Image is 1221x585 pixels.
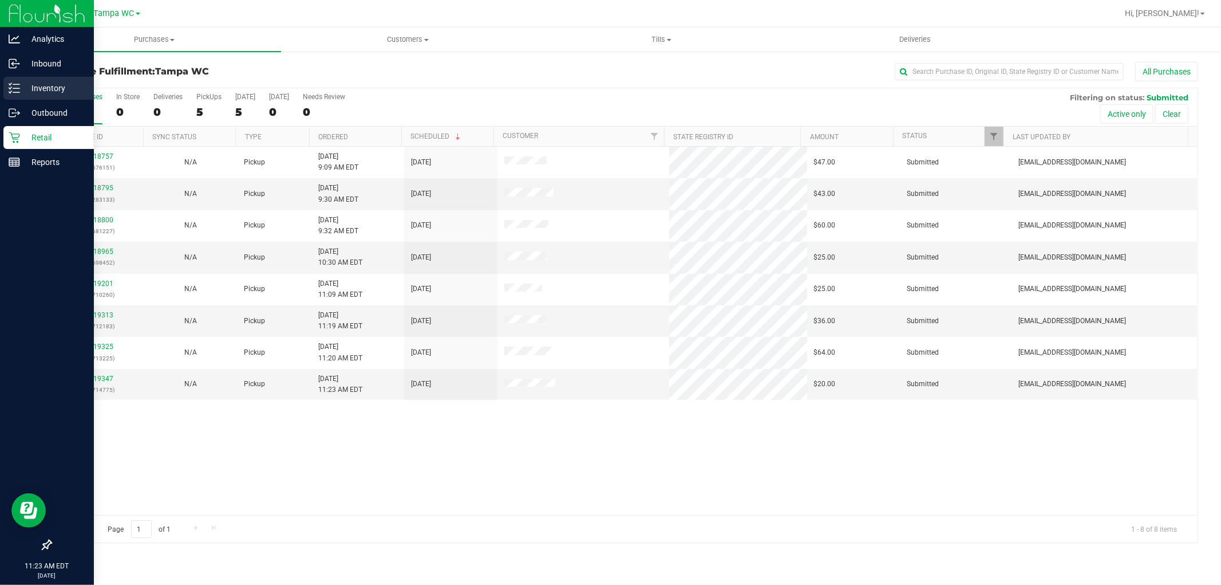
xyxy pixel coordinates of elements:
div: Needs Review [303,93,345,101]
span: [EMAIL_ADDRESS][DOMAIN_NAME] [1018,316,1126,327]
iframe: Resource center [11,493,46,528]
inline-svg: Outbound [9,107,20,119]
span: [DATE] [411,284,431,295]
span: Submitted [907,189,939,199]
span: Deliveries [884,34,946,45]
inline-svg: Analytics [9,33,20,45]
span: Hi, [PERSON_NAME]! [1125,9,1199,18]
span: [EMAIL_ADDRESS][DOMAIN_NAME] [1018,379,1126,390]
span: [DATE] 11:20 AM EDT [318,341,362,363]
div: 0 [153,105,183,119]
span: [DATE] [411,157,431,168]
p: (328713225) [58,353,137,364]
a: 12019201 [81,280,113,288]
p: (328712183) [58,321,137,332]
div: Deliveries [153,93,183,101]
a: 12018965 [81,248,113,256]
button: All Purchases [1135,62,1198,81]
button: N/A [184,157,197,168]
span: $20.00 [814,379,836,390]
span: Submitted [907,220,939,231]
span: $36.00 [814,316,836,327]
span: Not Applicable [184,190,197,198]
p: (328698452) [58,257,137,268]
span: [DATE] [411,379,431,390]
a: Scheduled [411,132,463,140]
span: $60.00 [814,220,836,231]
button: N/A [184,220,197,231]
div: 0 [303,105,345,119]
span: Pickup [244,284,265,295]
span: [DATE] [411,252,431,263]
a: Last Updated By [1013,133,1070,141]
p: (327283133) [58,194,137,205]
span: $25.00 [814,284,836,295]
button: Clear [1155,104,1188,124]
a: Deliveries [788,28,1042,52]
span: Submitted [1147,93,1188,102]
div: 5 [235,105,255,119]
a: 12019313 [81,311,113,319]
span: [EMAIL_ADDRESS][DOMAIN_NAME] [1018,220,1126,231]
span: Submitted [907,316,939,327]
a: State Registry ID [674,133,734,141]
span: Tills [535,34,788,45]
div: In Store [116,93,140,101]
a: 12019347 [81,375,113,383]
p: Outbound [20,106,89,120]
span: Not Applicable [184,285,197,293]
button: N/A [184,252,197,263]
span: [EMAIL_ADDRESS][DOMAIN_NAME] [1018,189,1126,199]
span: Not Applicable [184,158,197,166]
span: 1 - 8 of 8 items [1122,520,1186,537]
span: [DATE] 11:19 AM EDT [318,310,362,332]
span: [DATE] 9:09 AM EDT [318,151,358,173]
inline-svg: Inventory [9,83,20,94]
span: Not Applicable [184,317,197,325]
span: Tampa WC [155,66,209,77]
div: PickUps [196,93,222,101]
span: [DATE] [411,220,431,231]
a: Filter [645,127,664,146]
p: (328681227) [58,226,137,237]
p: Retail [20,131,89,144]
span: Filtering on status: [1070,93,1144,102]
a: Amount [810,133,839,141]
span: [EMAIL_ADDRESS][DOMAIN_NAME] [1018,284,1126,295]
p: Analytics [20,32,89,46]
button: N/A [184,284,197,295]
span: Pickup [244,157,265,168]
p: (328714775) [58,384,137,395]
div: [DATE] [269,93,289,101]
a: Customer [503,132,539,140]
div: 0 [269,105,289,119]
inline-svg: Reports [9,156,20,168]
span: [DATE] 11:09 AM EDT [318,278,362,300]
a: 12019325 [81,343,113,351]
inline-svg: Inbound [9,58,20,69]
span: Pickup [244,252,265,263]
input: 1 [131,520,152,538]
span: Submitted [907,379,939,390]
span: Pickup [244,189,265,199]
button: N/A [184,316,197,327]
button: N/A [184,347,197,358]
inline-svg: Retail [9,132,20,143]
span: Submitted [907,284,939,295]
button: Active only [1100,104,1153,124]
span: Not Applicable [184,221,197,229]
a: Filter [985,127,1003,146]
div: 5 [196,105,222,119]
p: Inventory [20,81,89,95]
span: Tampa WC [94,9,135,18]
input: Search Purchase ID, Original ID, State Registry ID or Customer Name... [895,63,1124,80]
span: [EMAIL_ADDRESS][DOMAIN_NAME] [1018,157,1126,168]
span: $25.00 [814,252,836,263]
a: Sync Status [153,133,197,141]
span: Not Applicable [184,253,197,261]
div: 0 [116,105,140,119]
a: 12018800 [81,216,113,224]
p: 11:23 AM EDT [5,561,89,571]
span: $43.00 [814,189,836,199]
span: Purchases [27,34,281,45]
